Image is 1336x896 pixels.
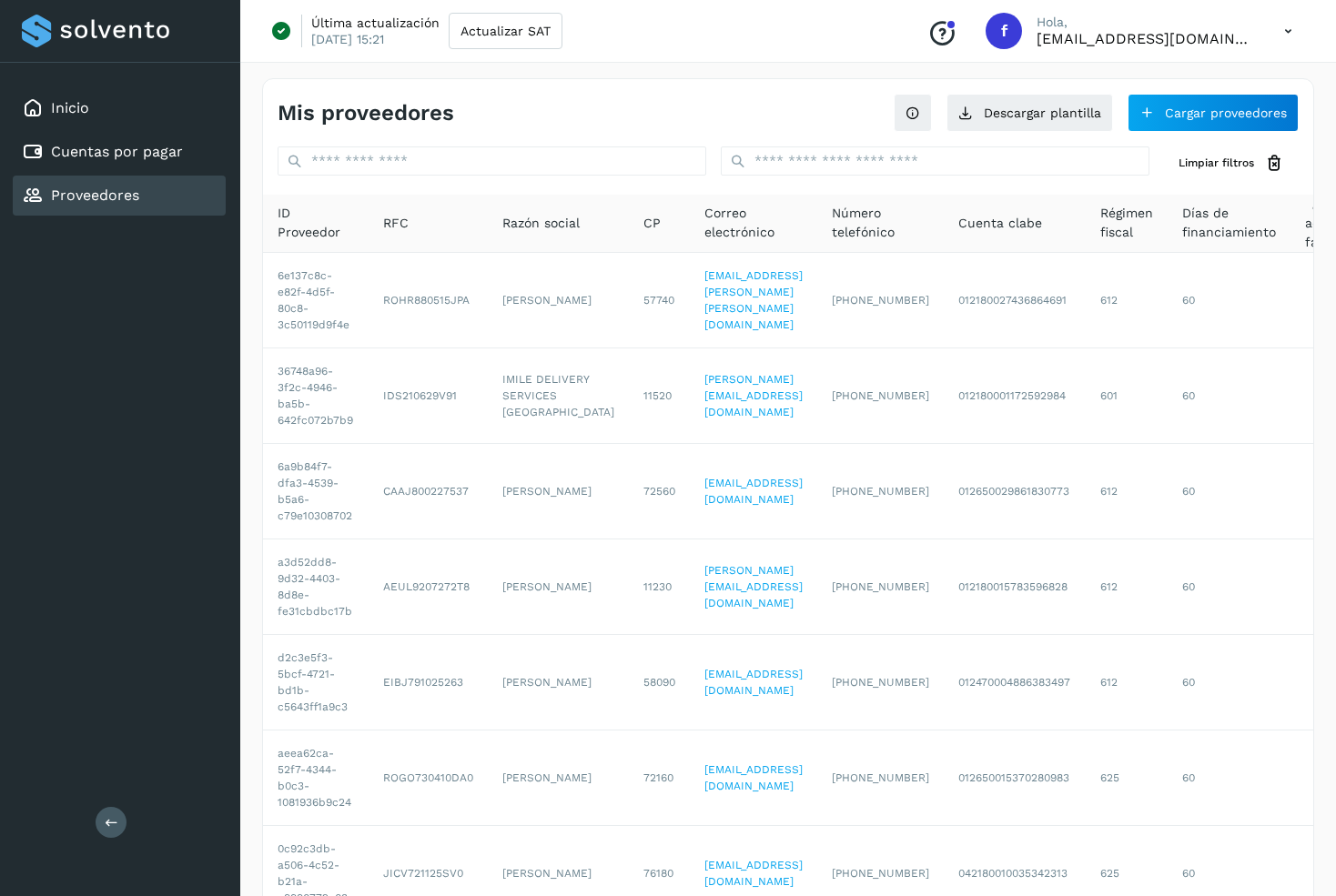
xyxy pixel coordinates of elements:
[832,485,929,498] span: [PHONE_NUMBER]
[1086,539,1168,635] td: 612
[13,176,226,216] div: Proveedores
[944,253,1086,348] td: 012180027436864691
[1086,730,1168,826] td: 625
[832,389,929,402] span: [PHONE_NUMBER]
[488,539,629,635] td: [PERSON_NAME]
[369,539,488,635] td: AEUL9207272T8
[263,730,369,826] td: aeea62ca-52f7-4344-b0c3-1081936b9c24
[263,635,369,730] td: d2c3e5f3-5bcf-4721-bd1b-c5643ff1a9c3
[311,15,440,31] p: Última actualización
[1168,348,1290,444] td: 60
[488,253,629,348] td: [PERSON_NAME]
[502,214,580,233] span: Razón social
[1168,253,1290,348] td: 60
[278,100,454,126] h4: Mis proveedores
[263,539,369,635] td: a3d52dd8-9d32-4403-8d8e-fe31cbdbc17b
[488,348,629,444] td: IMILE DELIVERY SERVICES [GEOGRAPHIC_DATA]
[704,204,803,242] span: Correo electrónico
[51,99,89,116] a: Inicio
[704,477,803,506] a: [EMAIL_ADDRESS][DOMAIN_NAME]
[946,94,1113,132] button: Descargar plantilla
[832,867,929,880] span: [PHONE_NUMBER]
[629,253,690,348] td: 57740
[1037,15,1255,30] p: Hola,
[383,214,409,233] span: RFC
[944,730,1086,826] td: 012650015370280983
[263,444,369,539] td: 6a9b84f7-dfa3-4539-b5a6-c79e10308702
[629,539,690,635] td: 11230
[369,444,488,539] td: CAAJ800227537
[1086,348,1168,444] td: 601
[832,580,929,593] span: [PHONE_NUMBER]
[1037,30,1255,47] p: facturacion@cubbo.com
[1086,635,1168,730] td: 612
[449,13,562,49] button: Actualizar SAT
[629,348,690,444] td: 11520
[369,635,488,730] td: EIBJ791025263
[461,25,551,37] span: Actualizar SAT
[629,730,690,826] td: 72160
[704,763,803,792] a: [EMAIL_ADDRESS][DOMAIN_NAME]
[704,269,803,331] a: [EMAIL_ADDRESS][PERSON_NAME][PERSON_NAME][DOMAIN_NAME]
[944,348,1086,444] td: 012180001172592984
[1100,204,1153,242] span: Régimen fiscal
[704,859,803,888] a: [EMAIL_ADDRESS][DOMAIN_NAME]
[1168,444,1290,539] td: 60
[704,564,803,609] a: [PERSON_NAME][EMAIL_ADDRESS][DOMAIN_NAME]
[1168,730,1290,826] td: 60
[704,373,803,418] a: [PERSON_NAME][EMAIL_ADDRESS][DOMAIN_NAME]
[1182,204,1276,242] span: Días de financiamiento
[629,444,690,539] td: 72560
[13,132,226,172] div: Cuentas por pagar
[832,771,929,784] span: [PHONE_NUMBER]
[13,88,226,128] div: Inicio
[369,730,488,826] td: ROGO730410DA0
[832,204,929,242] span: Número telefónico
[311,31,384,47] p: [DATE] 15:21
[1128,94,1299,132] button: Cargar proveedores
[1164,146,1299,180] button: Limpiar filtros
[944,444,1086,539] td: 012650029861830773
[832,676,929,689] span: [PHONE_NUMBER]
[643,214,661,233] span: CP
[958,214,1042,233] span: Cuenta clabe
[1168,635,1290,730] td: 60
[488,635,629,730] td: [PERSON_NAME]
[263,348,369,444] td: 36748a96-3f2c-4946-ba5b-642fc072b7b9
[944,539,1086,635] td: 012180015783596828
[704,668,803,697] a: [EMAIL_ADDRESS][DOMAIN_NAME]
[369,348,488,444] td: IDS210629V91
[488,730,629,826] td: [PERSON_NAME]
[1179,155,1254,171] span: Limpiar filtros
[629,635,690,730] td: 58090
[1086,444,1168,539] td: 612
[51,143,183,160] a: Cuentas por pagar
[832,294,929,307] span: [PHONE_NUMBER]
[488,444,629,539] td: [PERSON_NAME]
[944,635,1086,730] td: 012470004886383497
[51,186,139,204] a: Proveedores
[1086,253,1168,348] td: 612
[369,253,488,348] td: ROHR880515JPA
[278,204,354,242] span: ID Proveedor
[263,253,369,348] td: 6e137c8c-e82f-4d5f-80c8-3c50119d9f4e
[1168,539,1290,635] td: 60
